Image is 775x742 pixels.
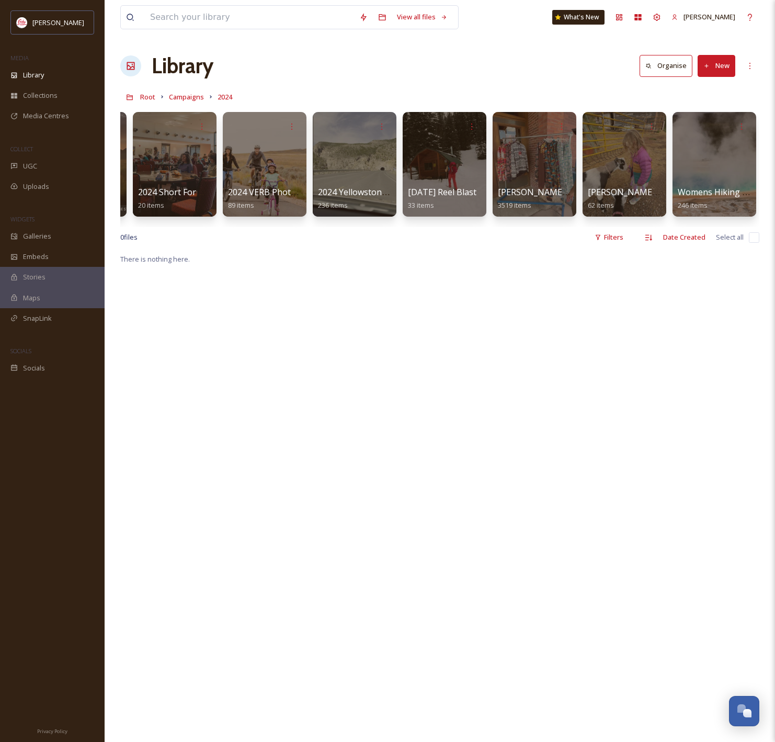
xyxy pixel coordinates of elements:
span: 20 items [138,200,164,210]
span: Embeds [23,252,49,262]
span: SnapLink [23,313,52,323]
span: MEDIA [10,54,29,62]
a: Library [152,50,213,82]
button: New [698,55,735,76]
span: Library [23,70,44,80]
span: [PERSON_NAME] Influencer Summer 2024 [498,186,663,198]
span: 62 items [588,200,614,210]
span: SOCIALS [10,347,31,355]
a: [PERSON_NAME] [666,7,740,27]
a: 2024 Short Form Workshop20 items [138,187,247,210]
a: Root [140,91,155,103]
span: Uploads [23,182,49,192]
span: Collections [23,91,58,100]
span: 2024 [218,92,232,102]
span: 236 items [318,200,348,210]
a: View all files [392,7,453,27]
span: Select all [716,232,744,242]
a: 2024 Yellowstone Influencer Adventure236 items [318,187,471,210]
a: [PERSON_NAME] - 202462 items [588,187,681,210]
div: Filters [589,227,629,248]
button: Organise [640,55,692,76]
a: [DATE] Reel Blast33 items [408,187,476,210]
button: Open Chat [729,696,759,726]
span: 89 items [228,200,254,210]
a: Campaigns [169,91,204,103]
span: 33 items [408,200,434,210]
span: Galleries [23,231,51,241]
span: 2024 Short Form Workshop [138,186,247,198]
span: 2024 Yellowstone Influencer Adventure [318,186,471,198]
input: Search your library [145,6,354,29]
span: Campaigns [169,92,204,102]
a: Privacy Policy [37,724,67,737]
span: 2024 VERB Photo + Video Shoot [228,186,353,198]
div: Date Created [658,227,711,248]
span: WIDGETS [10,215,35,223]
a: 2024 VERB Photo + Video Shoot89 items [228,187,353,210]
span: There is nothing here. [120,254,190,264]
span: 3519 items [498,200,531,210]
span: Root [140,92,155,102]
span: Media Centres [23,111,69,121]
a: What's New [552,10,605,25]
span: [DATE] Reel Blast [408,186,476,198]
span: 0 file s [120,232,138,242]
span: UGC [23,161,37,171]
span: COLLECT [10,145,33,153]
span: [PERSON_NAME] - 2024 [588,186,681,198]
img: images%20(1).png [17,17,27,28]
span: 246 items [678,200,708,210]
a: 2024 [218,91,232,103]
span: Maps [23,293,40,303]
span: Socials [23,363,45,373]
span: [PERSON_NAME] [32,18,84,27]
span: Stories [23,272,45,282]
a: [PERSON_NAME] Influencer Summer 20243519 items [498,187,663,210]
span: [PERSON_NAME] [683,12,735,21]
span: Privacy Policy [37,728,67,735]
